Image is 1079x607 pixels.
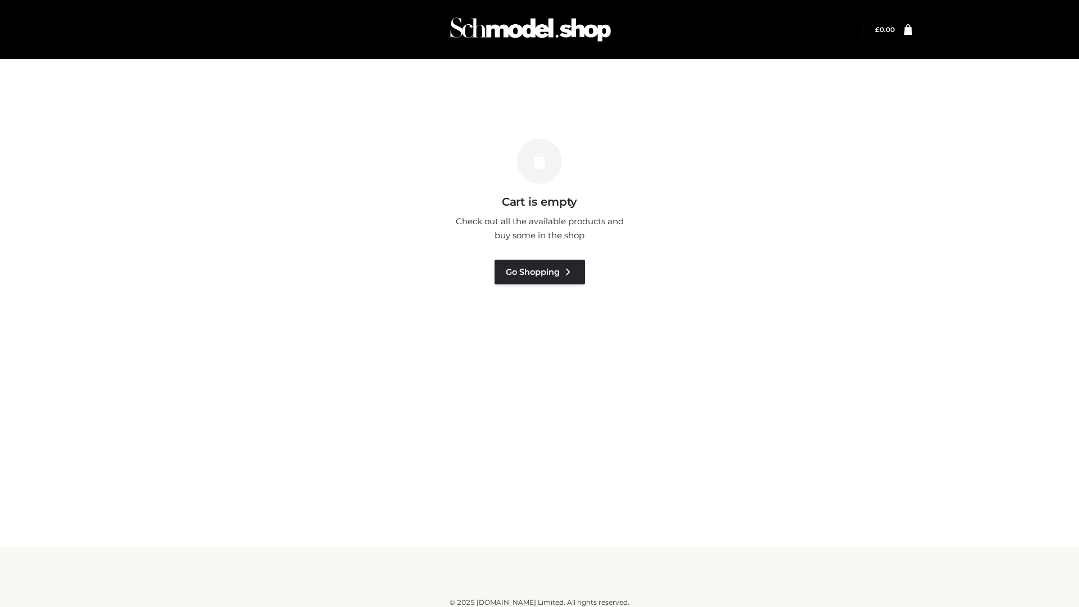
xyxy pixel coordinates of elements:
[446,7,615,52] img: Schmodel Admin 964
[875,25,895,34] bdi: 0.00
[875,25,879,34] span: £
[192,195,887,209] h3: Cart is empty
[875,25,895,34] a: £0.00
[495,260,585,284] a: Go Shopping
[450,214,629,243] p: Check out all the available products and buy some in the shop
